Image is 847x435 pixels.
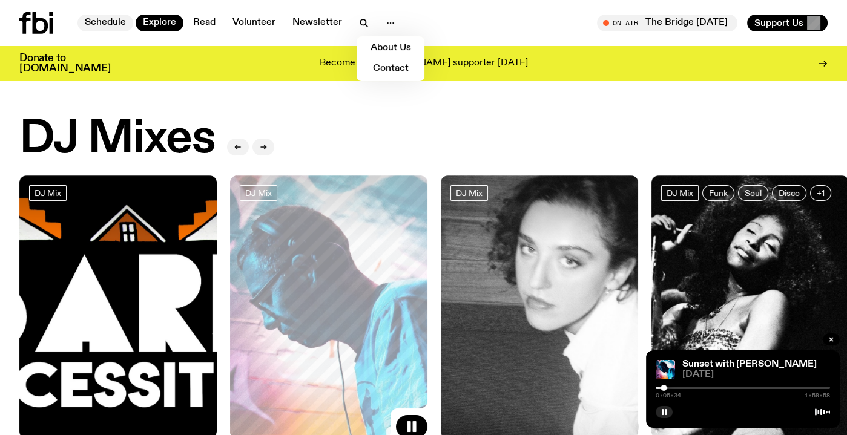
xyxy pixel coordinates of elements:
h2: DJ Mixes [19,116,215,162]
a: About Us [360,40,421,57]
a: Newsletter [285,15,349,31]
span: DJ Mix [35,188,61,197]
span: Funk [709,188,728,197]
a: Soul [738,185,768,201]
span: DJ Mix [456,188,483,197]
span: Disco [779,188,800,197]
button: On AirThe Bridge [DATE] [597,15,737,31]
h3: Donate to [DOMAIN_NAME] [19,53,111,74]
a: Funk [702,185,734,201]
img: Simon Caldwell stands side on, looking downwards. He has headphones on. Behind him is a brightly ... [656,360,675,379]
span: [DATE] [682,370,830,379]
a: Disco [772,185,806,201]
a: Sunset with [PERSON_NAME] [682,359,817,369]
a: Schedule [77,15,133,31]
span: +1 [817,188,825,197]
span: Soul [745,188,762,197]
a: DJ Mix [240,185,277,201]
a: Explore [136,15,183,31]
a: DJ Mix [450,185,488,201]
button: Support Us [747,15,828,31]
span: DJ Mix [245,188,272,197]
button: +1 [810,185,831,201]
a: Read [186,15,223,31]
span: 1:59:58 [805,393,830,399]
a: Contact [360,61,421,77]
a: Volunteer [225,15,283,31]
p: Become an [DOMAIN_NAME] supporter [DATE] [320,58,528,69]
a: DJ Mix [661,185,699,201]
span: Support Us [754,18,803,28]
a: DJ Mix [29,185,67,201]
span: 0:05:34 [656,393,681,399]
span: DJ Mix [667,188,693,197]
